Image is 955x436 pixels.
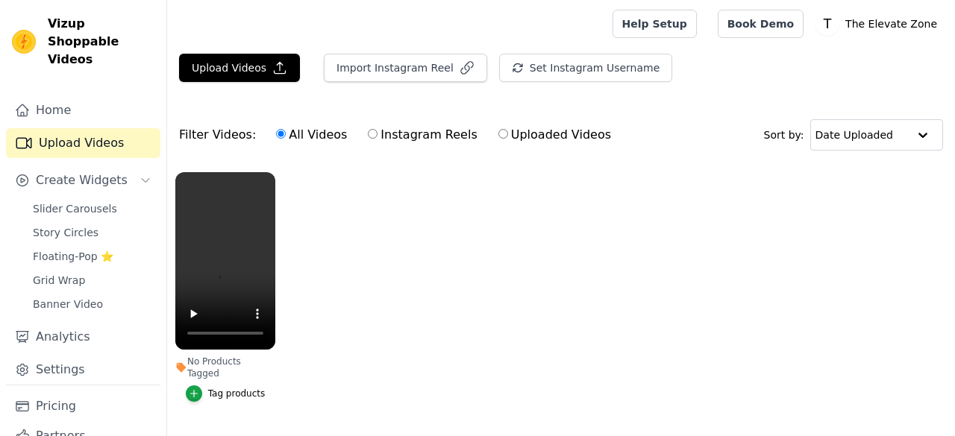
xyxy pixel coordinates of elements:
span: Vizup Shoppable Videos [48,15,154,69]
button: Tag products [186,385,266,402]
span: Create Widgets [36,171,128,189]
span: Slider Carousels [33,201,117,216]
a: Floating-Pop ⭐ [24,246,160,267]
a: Analytics [6,322,160,352]
input: All Videos [276,129,286,139]
div: Tag products [208,388,266,399]
a: Upload Videos [6,128,160,158]
button: Upload Videos [179,54,300,82]
label: All Videos [275,125,348,145]
text: T [823,16,832,31]
a: Banner Video [24,294,160,315]
a: Book Demo [718,10,804,38]
a: Home [6,95,160,125]
button: Import Instagram Reel [324,54,487,82]
span: Banner Video [33,297,103,312]
label: Uploaded Videos [498,125,612,145]
input: Uploaded Videos [498,129,508,139]
img: Vizup [12,30,36,54]
div: Sort by: [764,119,944,151]
span: Story Circles [33,225,98,240]
a: Settings [6,355,160,385]
a: Help Setup [613,10,697,38]
button: T The Elevate Zone [815,10,943,37]
span: Grid Wrap [33,273,85,288]
input: Instagram Reels [368,129,378,139]
div: Filter Videos: [179,118,619,152]
a: Grid Wrap [24,270,160,291]
label: Instagram Reels [367,125,477,145]
button: Create Widgets [6,165,160,195]
div: No Products Tagged [175,356,275,379]
p: The Elevate Zone [839,10,943,37]
a: Story Circles [24,222,160,243]
span: Floating-Pop ⭐ [33,249,113,264]
a: Slider Carousels [24,198,160,219]
a: Pricing [6,391,160,421]
button: Set Instagram Username [499,54,672,82]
